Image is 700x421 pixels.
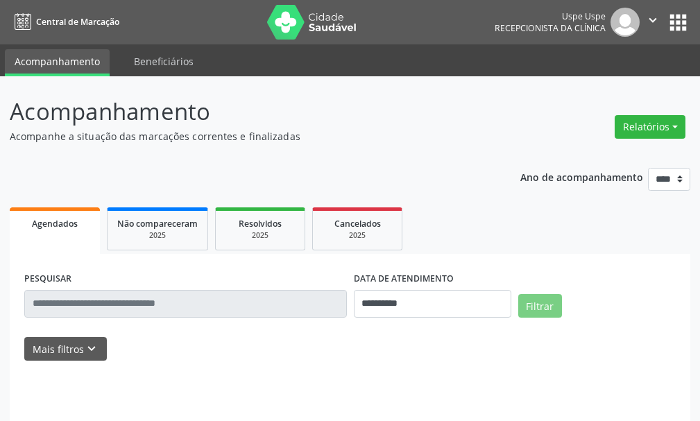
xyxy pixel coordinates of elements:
[518,294,562,318] button: Filtrar
[495,22,606,34] span: Recepcionista da clínica
[24,268,71,290] label: PESQUISAR
[117,230,198,241] div: 2025
[10,129,486,144] p: Acompanhe a situação das marcações correntes e finalizadas
[239,218,282,230] span: Resolvidos
[640,8,666,37] button: 
[5,49,110,76] a: Acompanhamento
[334,218,381,230] span: Cancelados
[645,12,660,28] i: 
[10,10,119,33] a: Central de Marcação
[36,16,119,28] span: Central de Marcação
[24,337,107,361] button: Mais filtroskeyboard_arrow_down
[32,218,78,230] span: Agendados
[117,218,198,230] span: Não compareceram
[84,341,99,356] i: keyboard_arrow_down
[666,10,690,35] button: apps
[10,94,486,129] p: Acompanhamento
[495,10,606,22] div: Uspe Uspe
[225,230,295,241] div: 2025
[615,115,685,139] button: Relatórios
[520,168,643,185] p: Ano de acompanhamento
[354,268,454,290] label: DATA DE ATENDIMENTO
[611,8,640,37] img: img
[124,49,203,74] a: Beneficiários
[323,230,392,241] div: 2025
